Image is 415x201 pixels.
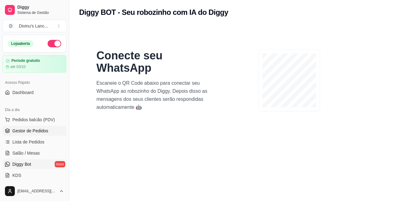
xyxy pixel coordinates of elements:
[2,170,66,180] a: KDS
[96,49,215,74] h1: Conecte seu WhatsApp
[79,7,228,17] h2: Diggy BOT - Seu robozinho com IA do Diggy
[10,64,26,69] article: até 03/10
[96,79,215,111] p: Escaneie o QR Code abaixo para conectar seu WhatsApp ao robozinho do Diggy. Depois disso as mensa...
[12,172,21,178] span: KDS
[48,40,61,47] button: Alterar Status
[2,184,66,199] button: [EMAIL_ADDRESS][DOMAIN_NAME]
[12,150,40,156] span: Salão / Mesas
[2,159,66,169] a: Diggy Botnovo
[17,5,64,10] span: Diggy
[12,161,31,167] span: Diggy Bot
[19,23,48,29] div: Divinu's Lanc ...
[11,58,40,63] article: Período gratuito
[2,2,66,17] a: DiggySistema de Gestão
[17,189,57,194] span: [EMAIL_ADDRESS][DOMAIN_NAME]
[8,23,14,29] span: D
[12,117,55,123] span: Pedidos balcão (PDV)
[2,115,66,125] button: Pedidos balcão (PDV)
[12,89,34,96] span: Dashboard
[2,137,66,147] a: Lista de Pedidos
[12,128,48,134] span: Gestor de Pedidos
[2,88,66,97] a: Dashboard
[12,139,44,145] span: Lista de Pedidos
[17,10,64,15] span: Sistema de Gestão
[2,20,66,32] button: Select a team
[2,55,66,73] a: Período gratuitoaté 03/10
[8,40,33,47] div: Loja aberta
[2,148,66,158] a: Salão / Mesas
[2,78,66,88] div: Acesso Rápido
[2,126,66,136] a: Gestor de Pedidos
[2,105,66,115] div: Dia a dia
